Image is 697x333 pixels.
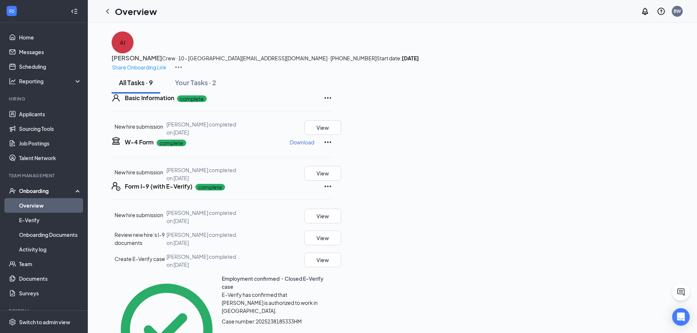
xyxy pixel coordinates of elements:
[125,138,154,146] h5: W-4 Form
[674,8,681,14] div: BW
[115,231,165,246] span: Review new hire’s I-9 documents
[19,213,82,227] a: E-Verify
[304,209,341,223] button: View
[9,187,16,194] svg: UserCheck
[125,94,174,102] h5: Basic Information
[115,123,163,130] span: New hire submission
[115,256,165,262] span: Create E-Verify case
[8,7,15,15] svg: WorkstreamLogo
[112,63,167,72] button: Share Onboarding Link
[166,209,236,224] span: [PERSON_NAME] completed on [DATE]
[112,63,166,71] p: Share Onboarding Link
[71,8,78,15] svg: Collapse
[19,107,82,121] a: Applicants
[9,96,80,102] div: Hiring
[166,253,236,268] span: [PERSON_NAME] completed on [DATE]
[19,59,82,74] a: Scheduling
[157,140,186,146] p: complete
[222,318,302,325] span: Case number: 2025238185333HM
[222,275,323,290] span: Employment confirmed・Closed E-Verify case
[162,55,241,61] span: Crew · 10 - [GEOGRAPHIC_DATA]
[641,7,649,16] svg: Notifications
[241,55,376,61] span: [EMAIL_ADDRESS][DOMAIN_NAME] · [PHONE_NUMBER]
[19,136,82,151] a: Job Postings
[304,231,341,245] button: View
[19,318,70,326] div: Switch to admin view
[115,212,163,218] span: New hire submission
[323,182,332,191] svg: Ellipses
[19,77,82,85] div: Reporting
[402,55,419,61] strong: [DATE]
[112,94,120,102] svg: User
[19,198,82,213] a: Overview
[174,63,183,72] img: More Actions
[304,253,341,267] button: View
[175,78,216,87] div: Your Tasks · 2
[19,286,82,300] a: Surveys
[115,5,157,18] h1: Overview
[166,121,236,136] span: [PERSON_NAME] completed on [DATE]
[289,136,315,148] button: Download
[19,271,82,286] a: Documents
[376,55,419,61] span: Start date:
[290,139,314,146] p: Download
[9,173,80,179] div: Team Management
[323,94,332,102] svg: Ellipses
[19,257,82,271] a: Team
[112,53,162,63] button: [PERSON_NAME]
[19,121,82,136] a: Sourcing Tools
[19,187,75,194] div: Onboarding
[19,30,82,45] a: Home
[222,291,318,314] span: E-Verify has confirmed that [PERSON_NAME] is authorized to work in [GEOGRAPHIC_DATA].
[323,138,332,147] svg: Ellipses
[125,182,192,190] h5: Form I-9 (with E-Verify)
[677,288,685,296] svg: ChatActive
[120,38,125,46] h4: AJ
[9,77,16,85] svg: Analysis
[657,7,666,16] svg: QuestionInfo
[119,78,153,87] div: All Tasks · 9
[112,182,120,191] svg: FormI9EVerifyIcon
[112,31,134,53] button: AJ
[115,169,163,175] span: New hire submission
[19,227,82,242] a: Onboarding Documents
[19,45,82,59] a: Messages
[103,7,112,16] svg: ChevronLeft
[672,283,690,301] button: ChatActive
[304,120,341,135] button: View
[19,242,82,257] a: Activity log
[177,95,207,102] p: complete
[166,231,236,246] span: [PERSON_NAME] completed on [DATE]
[166,167,236,181] span: [PERSON_NAME] completed on [DATE]
[9,308,80,314] div: Payroll
[19,151,82,165] a: Talent Network
[9,318,16,326] svg: Settings
[304,166,341,181] button: View
[195,184,225,190] p: complete
[112,136,120,145] svg: TaxGovernmentIcon
[672,308,690,326] div: Open Intercom Messenger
